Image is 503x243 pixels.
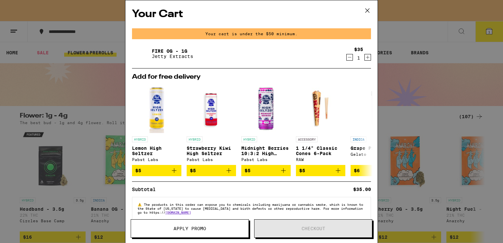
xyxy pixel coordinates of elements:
div: Pabst Labs [187,157,236,162]
p: Grape Pie - 1g [351,146,400,151]
div: Subtotal [132,187,160,192]
span: $5 [135,168,141,173]
button: Add to bag [132,165,181,176]
button: Add to bag [296,165,345,176]
span: $5 [299,168,305,173]
img: Pabst Labs - Strawberry Kiwi High Seltzer [187,84,236,133]
h2: Add for free delivery [132,74,371,80]
div: $35 [354,47,363,52]
p: HYBRID [241,136,257,142]
span: Checkout [302,226,325,231]
p: 1 1/4" Classic Cones 6-Pack [296,146,345,156]
a: Open page for Grape Pie - 1g from Gelato [351,84,400,165]
div: Pabst Labs [132,157,181,162]
span: $6 [354,168,360,173]
button: Increment [364,54,371,61]
img: Gelato - Grape Pie - 1g [351,84,400,133]
span: The products in this order can expose you to chemicals including marijuana or cannabis smoke, whi... [138,202,363,214]
button: Apply Promo [131,219,249,238]
p: Jetty Extracts [152,54,193,59]
span: Apply Promo [173,226,206,231]
a: Open page for 1 1/4" Classic Cones 6-Pack from RAW [296,84,345,165]
p: HYBRID [187,136,202,142]
p: Lemon High Seltzer [132,146,181,156]
button: Checkout [254,219,372,238]
img: Pabst Labs - Midnight Berries 10:3:2 High Seltzer [241,84,291,133]
p: ACCESSORY [296,136,318,142]
span: ⚠️ [138,202,144,206]
p: Midnight Berries 10:3:2 High Seltzer [241,146,291,156]
h2: Your Cart [132,7,371,22]
div: Pabst Labs [241,157,291,162]
button: Decrement [346,54,353,61]
a: Open page for Lemon High Seltzer from Pabst Labs [132,84,181,165]
button: Add to bag [241,165,291,176]
a: Open page for Midnight Berries 10:3:2 High Seltzer from Pabst Labs [241,84,291,165]
img: Fire OG - 1g [132,44,150,63]
span: $5 [190,168,196,173]
a: Fire OG - 1g [152,48,193,54]
div: 1 [354,55,363,61]
span: Hi. Need any help? [4,5,47,10]
img: Pabst Labs - Lemon High Seltzer [132,84,181,133]
div: RAW [296,157,345,162]
div: $35.00 [353,187,371,192]
p: HYBRID [132,136,148,142]
button: Add to bag [351,165,400,176]
div: Your cart is under the $50 minimum. [132,28,371,39]
span: $5 [245,168,251,173]
a: Open page for Strawberry Kiwi High Seltzer from Pabst Labs [187,84,236,165]
p: Strawberry Kiwi High Seltzer [187,146,236,156]
div: Gelato [351,152,400,156]
img: RAW - 1 1/4" Classic Cones 6-Pack [296,84,345,133]
a: [DOMAIN_NAME] [165,210,191,214]
p: INDICA [351,136,366,142]
button: Add to bag [187,165,236,176]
